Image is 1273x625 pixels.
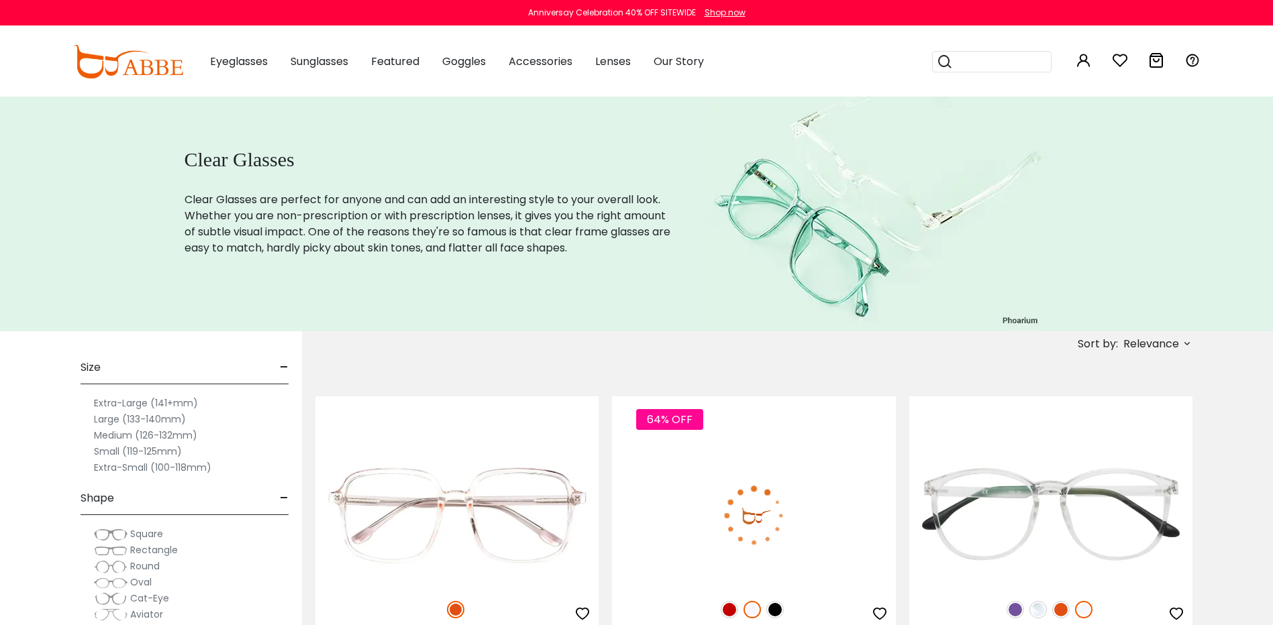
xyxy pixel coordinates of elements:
img: Red [721,601,738,618]
span: Cat-Eye [130,591,169,605]
img: abbeglasses.com [73,45,183,78]
span: Lenses [595,54,631,69]
img: Translucent [1075,601,1092,618]
img: Orange Canvas - TR ,Universal Bridge Fit [315,445,599,586]
img: Translucent Hailey - TR ,Universal Bridge Fit [909,445,1192,586]
label: Extra-Large (141+mm) [94,395,198,411]
span: Relevance [1123,332,1179,356]
span: Featured [371,54,419,69]
img: Clear [1029,601,1047,618]
img: Translucent [744,601,761,618]
span: Round [130,559,160,573]
span: Aviator [130,608,163,621]
span: Eyeglasses [210,54,268,69]
img: Orange [447,601,464,618]
span: Sunglasses [291,54,348,69]
span: Oval [130,575,152,589]
img: Square.png [94,528,128,541]
span: - [280,482,289,514]
span: Accessories [509,54,572,69]
span: Shape [81,482,114,514]
img: Aviator.png [94,608,128,622]
img: Cat-Eye.png [94,592,128,606]
label: Medium (126-132mm) [94,427,197,443]
span: 64% OFF [636,409,703,430]
img: Purple [1007,601,1024,618]
span: Square [130,527,163,541]
span: Sort by: [1078,336,1118,351]
span: Goggles [442,54,486,69]
img: Rectangle.png [94,544,128,557]
label: Small (119-125mm) [94,443,182,459]
img: Orange [1052,601,1070,618]
span: Size [81,351,101,384]
img: Black [766,601,784,618]
img: Oval.png [94,576,128,589]
div: Shop now [705,7,746,19]
span: Rectangle [130,543,178,557]
img: clear glasses [706,97,1047,331]
span: Our Story [654,54,704,69]
img: Translucent Gosse - Acetate,Metal ,Universal Bridge Fit [612,445,895,586]
h1: Clear Glasses [185,148,673,172]
span: - [280,351,289,384]
a: Shop now [698,7,746,18]
p: Clear Glasses are perfect for anyone and can add an interesting style to your overall look. Wheth... [185,192,673,256]
img: Round.png [94,560,128,573]
div: Anniversay Celebration 40% OFF SITEWIDE [528,7,696,19]
label: Extra-Small (100-118mm) [94,459,211,475]
label: Large (133-140mm) [94,411,186,427]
